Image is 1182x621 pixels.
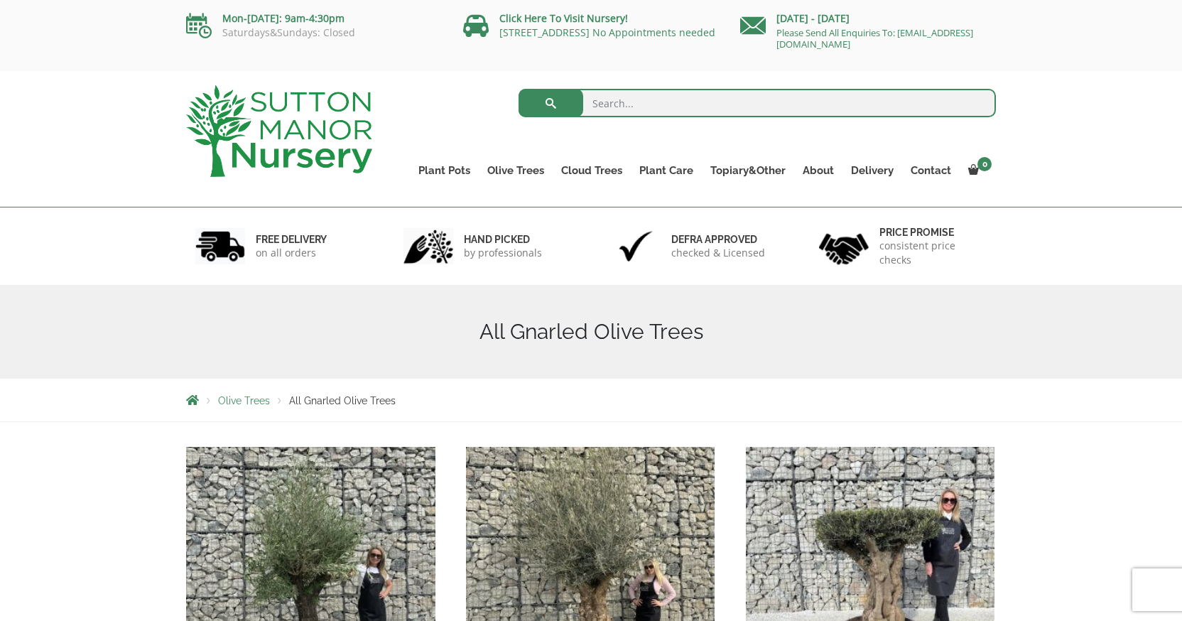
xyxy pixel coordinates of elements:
[819,225,869,268] img: 4.jpg
[218,395,270,406] a: Olive Trees
[740,10,996,27] p: [DATE] - [DATE]
[671,233,765,246] h6: Defra approved
[977,157,992,171] span: 0
[553,161,631,180] a: Cloud Trees
[410,161,479,180] a: Plant Pots
[479,161,553,180] a: Olive Trees
[186,10,442,27] p: Mon-[DATE]: 9am-4:30pm
[671,246,765,260] p: checked & Licensed
[499,11,628,25] a: Click Here To Visit Nursery!
[879,239,987,267] p: consistent price checks
[519,89,997,117] input: Search...
[186,27,442,38] p: Saturdays&Sundays: Closed
[464,246,542,260] p: by professionals
[256,233,327,246] h6: FREE DELIVERY
[256,246,327,260] p: on all orders
[464,233,542,246] h6: hand picked
[289,395,396,406] span: All Gnarled Olive Trees
[631,161,702,180] a: Plant Care
[902,161,960,180] a: Contact
[794,161,842,180] a: About
[611,228,661,264] img: 3.jpg
[186,85,372,177] img: logo
[499,26,715,39] a: [STREET_ADDRESS] No Appointments needed
[842,161,902,180] a: Delivery
[195,228,245,264] img: 1.jpg
[186,319,996,345] h1: All Gnarled Olive Trees
[702,161,794,180] a: Topiary&Other
[186,394,996,406] nav: Breadcrumbs
[776,26,973,50] a: Please Send All Enquiries To: [EMAIL_ADDRESS][DOMAIN_NAME]
[960,161,996,180] a: 0
[879,226,987,239] h6: Price promise
[403,228,453,264] img: 2.jpg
